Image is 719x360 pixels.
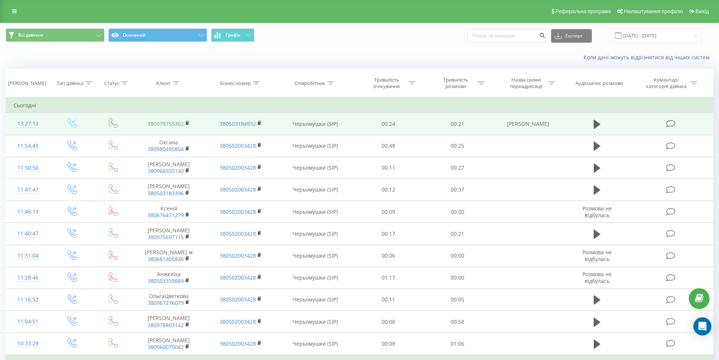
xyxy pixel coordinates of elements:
[366,77,407,90] div: Тривалість очікування
[6,98,713,113] td: Сьогодні
[148,233,184,241] a: 380975697115
[354,267,423,289] td: 01:17
[644,77,688,90] div: Коментар/категорія дзвінка
[354,223,423,245] td: 00:17
[423,113,492,135] td: 00:21
[14,182,43,197] div: 11:47:47
[148,145,184,153] a: 380980495804
[148,120,184,127] a: 380979755302
[423,135,492,157] td: 00:25
[423,223,492,245] td: 00:21
[354,157,423,179] td: 00:11
[277,311,354,333] td: Черьомушки (SIP)
[6,28,105,42] button: Всі дзвінки
[14,314,43,329] div: 11:04:51
[220,252,256,259] a: 380502003428
[582,270,612,284] span: Розмова не відбулась
[148,299,184,306] a: 380967276079
[8,80,46,87] div: [PERSON_NAME]
[133,201,205,223] td: Ксенія
[14,336,43,351] div: 10:33:29
[148,190,184,197] a: 380503183396
[220,274,256,281] a: 380502003428
[556,8,611,14] span: Реферальна програма
[57,80,83,87] div: Тип дзвінка
[467,29,547,43] input: Пошук за номером
[354,245,423,267] td: 00:06
[108,28,207,42] button: Основний
[220,142,256,149] a: 380502003428
[277,135,354,157] td: Черьомушки (SIP)
[354,179,423,201] td: 00:12
[294,80,325,87] div: Співробітник
[354,289,423,311] td: 00:11
[506,77,546,90] div: Назва схеми переадресації
[354,113,423,135] td: 00:24
[354,135,423,157] td: 00:48
[14,270,43,285] div: 11:28:46
[133,245,205,267] td: [PERSON_NAME] м
[624,8,683,14] span: Налаштування профілю
[148,212,184,219] a: 380676471279
[551,29,592,43] button: Експорт
[277,157,354,179] td: Черьомушки (SIP)
[423,311,492,333] td: 00:58
[423,289,492,311] td: 00:05
[423,267,492,289] td: 00:00
[148,277,184,284] a: 380503339889
[354,333,423,355] td: 00:08
[133,289,205,311] td: ОльгаЦветкова
[211,28,254,42] button: Графік
[423,201,492,223] td: 00:00
[354,311,423,333] td: 00:08
[148,167,184,175] a: 380966935140
[104,80,119,87] div: Статус
[133,267,205,289] td: Анжеліка
[14,161,43,175] div: 11:50:50
[277,179,354,201] td: Черьомушки (SIP)
[423,333,492,355] td: 01:06
[148,321,184,329] a: 380978803142
[576,80,623,87] div: Аудіозапис розмови
[354,201,423,223] td: 00:09
[436,77,476,90] div: Тривалість розмови
[133,311,205,333] td: [PERSON_NAME]
[693,317,711,335] div: Open Intercom Messenger
[156,80,171,87] div: Клієнт
[220,208,256,215] a: 380502003428
[277,201,354,223] td: Черьомушки (SIP)
[423,245,492,267] td: 00:00
[226,32,240,38] span: Графік
[277,289,354,311] td: Черьомушки (SIP)
[220,230,256,237] a: 380502003428
[148,255,184,263] a: 380681405846
[492,113,563,135] td: [PERSON_NAME]
[133,333,205,355] td: [PERSON_NAME]
[14,226,43,241] div: 11:40:47
[220,340,256,347] a: 380502003428
[220,296,256,303] a: 380502003428
[133,179,205,201] td: [PERSON_NAME]
[220,80,251,87] div: Бізнес номер
[133,157,205,179] td: [PERSON_NAME]
[582,205,612,219] span: Розмова не відбулась
[220,120,256,127] a: 380503184932
[277,113,354,135] td: Черьомушки (SIP)
[584,54,713,61] a: Коли дані можуть відрізнятися вiд інших систем
[148,343,184,351] a: 380960070042
[277,223,354,245] td: Черьомушки (SIP)
[423,157,492,179] td: 00:27
[277,245,354,267] td: Черьомушки (SIP)
[133,223,205,245] td: [PERSON_NAME]
[14,204,43,219] div: 11:46:13
[277,267,354,289] td: Черьомушки (SIP)
[220,164,256,171] a: 380502003428
[133,135,205,157] td: Оксана
[277,333,354,355] td: Черьомушки (SIP)
[220,186,256,193] a: 380502003428
[220,318,256,325] a: 380502003428
[582,249,612,263] span: Розмова не відбулась
[14,116,43,131] div: 13:27:12
[14,139,43,153] div: 11:54:45
[423,179,492,201] td: 00:37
